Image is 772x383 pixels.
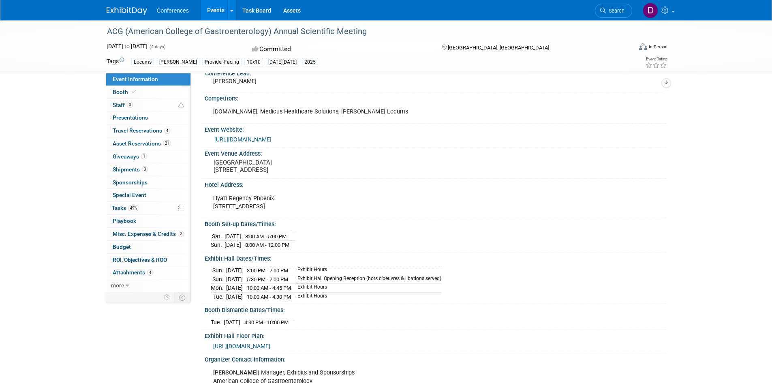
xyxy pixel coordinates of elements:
[113,114,148,121] span: Presentations
[106,150,190,163] a: Giveaways1
[106,99,190,111] a: Staff3
[247,285,291,291] span: 10:00 AM - 4:45 PM
[174,292,190,303] td: Toggle Event Tabs
[106,163,190,176] a: Shipments3
[584,42,668,54] div: Event Format
[163,140,171,146] span: 21
[211,284,226,293] td: Mon.
[225,241,241,249] td: [DATE]
[211,292,226,301] td: Tue.
[302,58,318,66] div: 2025
[245,233,287,240] span: 8:00 AM - 5:00 PM
[107,43,148,49] span: [DATE] [DATE]
[141,153,147,159] span: 1
[106,73,190,86] a: Event Information
[106,228,190,240] a: Misc. Expenses & Credits2
[113,89,137,95] span: Booth
[113,192,146,198] span: Special Event
[639,43,647,50] img: Format-Inperson.png
[113,231,184,237] span: Misc. Expenses & Credits
[205,92,666,103] div: Competitors:
[113,76,158,82] span: Event Information
[645,57,667,61] div: Event Rating
[205,304,666,314] div: Booth Dismantle Dates/Times:
[106,176,190,189] a: Sponsorships
[211,318,224,326] td: Tue.
[160,292,174,303] td: Personalize Event Tab Strip
[606,8,624,14] span: Search
[226,275,243,284] td: [DATE]
[147,270,153,276] span: 4
[107,7,147,15] img: ExhibitDay
[106,111,190,124] a: Presentations
[107,57,124,66] td: Tags
[106,254,190,266] a: ROI, Objectives & ROO
[213,78,257,84] span: [PERSON_NAME]
[226,284,243,293] td: [DATE]
[247,267,288,274] span: 3:00 PM - 7:00 PM
[113,166,148,173] span: Shipments
[244,319,289,325] span: 4:30 PM - 10:00 PM
[245,242,289,248] span: 8:00 AM - 12:00 PM
[178,231,184,237] span: 2
[205,124,666,134] div: Event Website:
[157,7,189,14] span: Conferences
[128,205,139,211] span: 49%
[293,292,441,301] td: Exhibit Hours
[207,104,576,120] div: [DOMAIN_NAME], Medicus Healthcare Solutions, [PERSON_NAME] Locums
[113,269,153,276] span: Attachments
[214,136,272,143] a: [URL][DOMAIN_NAME]
[226,266,243,275] td: [DATE]
[207,190,576,215] div: Hyatt Regency Phoenix [STREET_ADDRESS]
[131,58,154,66] div: Locums
[214,159,388,173] pre: [GEOGRAPHIC_DATA] [STREET_ADDRESS]
[225,232,241,241] td: [DATE]
[106,279,190,292] a: more
[293,266,441,275] td: Exhibit Hours
[142,166,148,172] span: 3
[211,241,225,249] td: Sun.
[213,343,270,349] a: [URL][DOMAIN_NAME]
[293,275,441,284] td: Exhibit Hall Opening Reception (hors d'oeuvres & libations served)
[205,252,666,263] div: Exhibit Hall Dates/Times:
[247,294,291,300] span: 10:00 AM - 4:30 PM
[244,58,263,66] div: 10x10
[205,353,666,364] div: Organizer Contact Information:
[211,275,226,284] td: Sun.
[205,218,666,228] div: Booth Set-up Dates/Times:
[106,124,190,137] a: Travel Reservations4
[448,45,549,51] span: [GEOGRAPHIC_DATA], [GEOGRAPHIC_DATA]
[113,140,171,147] span: Asset Reservations
[178,102,184,109] span: Potential Scheduling Conflict -- at least one attendee is tagged in another overlapping event.
[123,43,131,49] span: to
[132,90,136,94] i: Booth reservation complete
[106,202,190,214] a: Tasks49%
[106,266,190,279] a: Attachments4
[205,148,666,158] div: Event Venue Address:
[113,102,133,108] span: Staff
[106,189,190,201] a: Special Event
[113,244,131,250] span: Budget
[205,330,666,340] div: Exhibit Hall Floor Plan:
[113,127,170,134] span: Travel Reservations
[247,276,288,282] span: 5:30 PM - 7:00 PM
[164,128,170,134] span: 4
[205,179,666,189] div: Hotel Address:
[113,153,147,160] span: Giveaways
[211,232,225,241] td: Sat.
[266,58,299,66] div: [DATE][DATE]
[106,241,190,253] a: Budget
[106,86,190,98] a: Booth
[106,215,190,227] a: Playbook
[104,24,620,39] div: ACG (American College of Gastroenterology) Annual Scientific Meeting
[113,218,136,224] span: Playbook
[112,205,139,211] span: Tasks
[113,179,148,186] span: Sponsorships
[157,58,199,66] div: [PERSON_NAME]
[211,266,226,275] td: Sun.
[595,4,632,18] a: Search
[127,102,133,108] span: 3
[293,284,441,293] td: Exhibit Hours
[149,44,166,49] span: (4 days)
